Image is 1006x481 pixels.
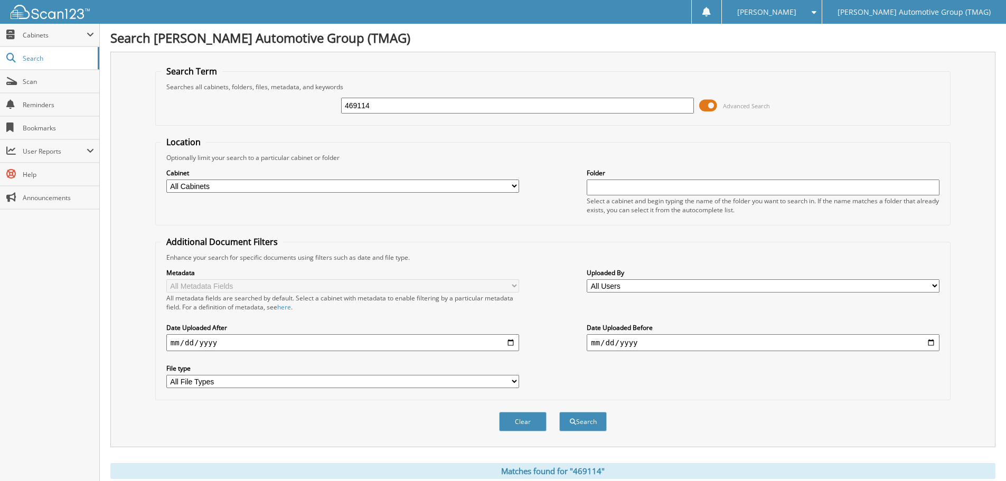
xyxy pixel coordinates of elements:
[559,412,607,431] button: Search
[161,236,283,248] legend: Additional Document Filters
[587,196,939,214] div: Select a cabinet and begin typing the name of the folder you want to search in. If the name match...
[110,463,995,479] div: Matches found for "469114"
[23,147,87,156] span: User Reports
[23,54,92,63] span: Search
[23,170,94,179] span: Help
[166,168,519,177] label: Cabinet
[723,102,770,110] span: Advanced Search
[166,334,519,351] input: start
[161,253,945,262] div: Enhance your search for specific documents using filters such as date and file type.
[838,9,991,15] span: [PERSON_NAME] Automotive Group (TMAG)
[161,136,206,148] legend: Location
[23,31,87,40] span: Cabinets
[161,82,945,91] div: Searches all cabinets, folders, files, metadata, and keywords
[23,124,94,133] span: Bookmarks
[587,323,939,332] label: Date Uploaded Before
[166,323,519,332] label: Date Uploaded After
[587,268,939,277] label: Uploaded By
[161,65,222,77] legend: Search Term
[737,9,796,15] span: [PERSON_NAME]
[587,168,939,177] label: Folder
[11,5,90,19] img: scan123-logo-white.svg
[166,364,519,373] label: File type
[277,303,291,312] a: here
[23,100,94,109] span: Reminders
[161,153,945,162] div: Optionally limit your search to a particular cabinet or folder
[110,29,995,46] h1: Search [PERSON_NAME] Automotive Group (TMAG)
[587,334,939,351] input: end
[166,294,519,312] div: All metadata fields are searched by default. Select a cabinet with metadata to enable filtering b...
[23,77,94,86] span: Scan
[23,193,94,202] span: Announcements
[166,268,519,277] label: Metadata
[499,412,547,431] button: Clear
